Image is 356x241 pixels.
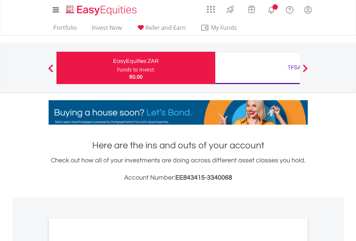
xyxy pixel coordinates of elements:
[89,24,125,35] a: Invest Now
[207,5,215,13] img: grid-menu-icon.svg
[61,56,211,66] div: EasyEquities ZAR
[299,2,317,18] a: My Profile
[134,24,189,35] a: Refer and Earn
[298,68,312,75] button: Next
[44,68,58,75] button: Previous
[49,100,308,125] img: EasyMortage Promotion Banner
[280,2,299,16] a: FAQ's and Support
[200,23,248,32] span: My Funds
[245,4,257,15] img: vouchers-v2.svg
[117,66,155,73] div: Funds to invest:
[241,2,262,15] a: Vouchers
[262,2,280,16] a: Notifications
[49,173,308,183] h3: Account Number:
[202,2,220,13] a: AppsGrid
[63,2,140,16] a: Home page
[129,73,143,80] span: R0.00
[175,174,232,181] span: EE843415-3340068
[145,24,186,32] span: Refer and Earn
[49,156,308,183] div: Check out how all of your investments are doing across different asset classes you hold.
[64,4,140,16] img: EasyEquities_Logo.png
[224,4,236,15] img: thrive-v2.svg
[49,139,308,152] h1: Here are the ins and outs of your account
[50,24,80,35] a: Portfolio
